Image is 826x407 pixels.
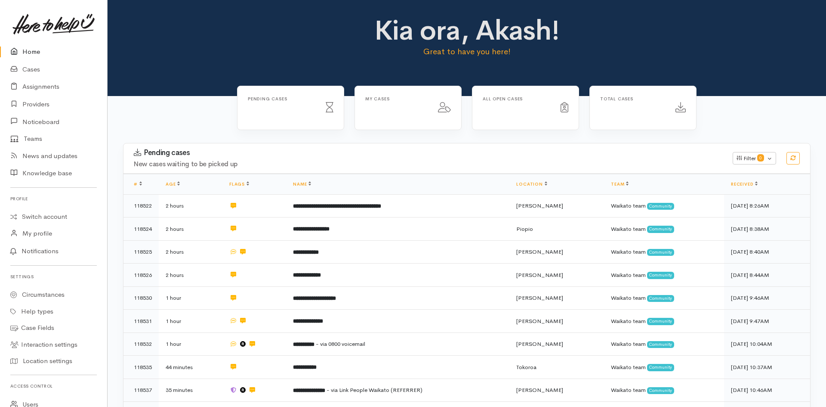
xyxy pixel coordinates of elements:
span: [PERSON_NAME] [516,340,563,348]
span: Community [647,295,674,302]
td: Waikato team [604,379,724,402]
span: Piopio [516,225,533,233]
td: 1 hour [159,332,222,356]
td: [DATE] 9:46AM [724,286,810,310]
h6: Profile [10,193,97,205]
span: 0 [757,154,764,161]
span: [PERSON_NAME] [516,386,563,394]
h6: Settings [10,271,97,283]
td: 1 hour [159,286,222,310]
span: - via 0800 voicemail [316,340,365,348]
td: 2 hours [159,194,222,217]
td: 2 hours [159,264,222,287]
span: Community [647,249,674,256]
td: [DATE] 8:26AM [724,194,810,217]
td: Waikato team [604,356,724,379]
h6: My cases [365,96,428,101]
a: Team [611,181,629,187]
span: [PERSON_NAME] [516,294,563,301]
a: Name [293,181,311,187]
td: Waikato team [604,310,724,333]
td: [DATE] 10:46AM [724,379,810,402]
h6: Total cases [600,96,665,101]
td: [DATE] 8:38AM [724,217,810,241]
button: Filter0 [733,152,776,165]
td: [DATE] 10:37AM [724,356,810,379]
span: Tokoroa [516,364,536,371]
td: 118530 [123,286,159,310]
span: Community [647,387,674,394]
span: Community [647,364,674,371]
p: Great to have you here! [298,46,636,58]
td: 2 hours [159,240,222,264]
h6: Pending cases [248,96,315,101]
td: 118522 [123,194,159,217]
td: [DATE] 10:04AM [724,332,810,356]
a: # [134,181,142,187]
td: 2 hours [159,217,222,241]
td: Waikato team [604,286,724,310]
td: 44 minutes [159,356,222,379]
a: Location [516,181,547,187]
span: [PERSON_NAME] [516,248,563,255]
td: [DATE] 8:40AM [724,240,810,264]
td: 118531 [123,310,159,333]
span: [PERSON_NAME] [516,271,563,279]
td: Waikato team [604,332,724,356]
a: Age [166,181,180,187]
td: 118537 [123,379,159,402]
span: [PERSON_NAME] [516,317,563,325]
h6: Access control [10,380,97,392]
span: Community [647,272,674,279]
td: [DATE] 9:47AM [724,310,810,333]
a: Flags [229,181,249,187]
td: 118532 [123,332,159,356]
td: Waikato team [604,194,724,217]
h6: All Open cases [483,96,550,101]
td: 35 minutes [159,379,222,402]
td: 1 hour [159,310,222,333]
td: Waikato team [604,240,724,264]
span: Community [647,318,674,325]
td: [DATE] 8:44AM [724,264,810,287]
td: 118524 [123,217,159,241]
span: [PERSON_NAME] [516,202,563,209]
a: Received [731,181,758,187]
td: 118526 [123,264,159,287]
h1: Kia ora, Akash! [298,16,636,46]
span: Community [647,203,674,210]
span: Community [647,226,674,233]
td: Waikato team [604,264,724,287]
h3: Pending cases [134,149,722,157]
span: - via Link People Waikato (REFERRER) [327,386,422,394]
td: 118525 [123,240,159,264]
h4: New cases waiting to be picked up [134,161,722,168]
td: 118535 [123,356,159,379]
span: Community [647,341,674,348]
td: Waikato team [604,217,724,241]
